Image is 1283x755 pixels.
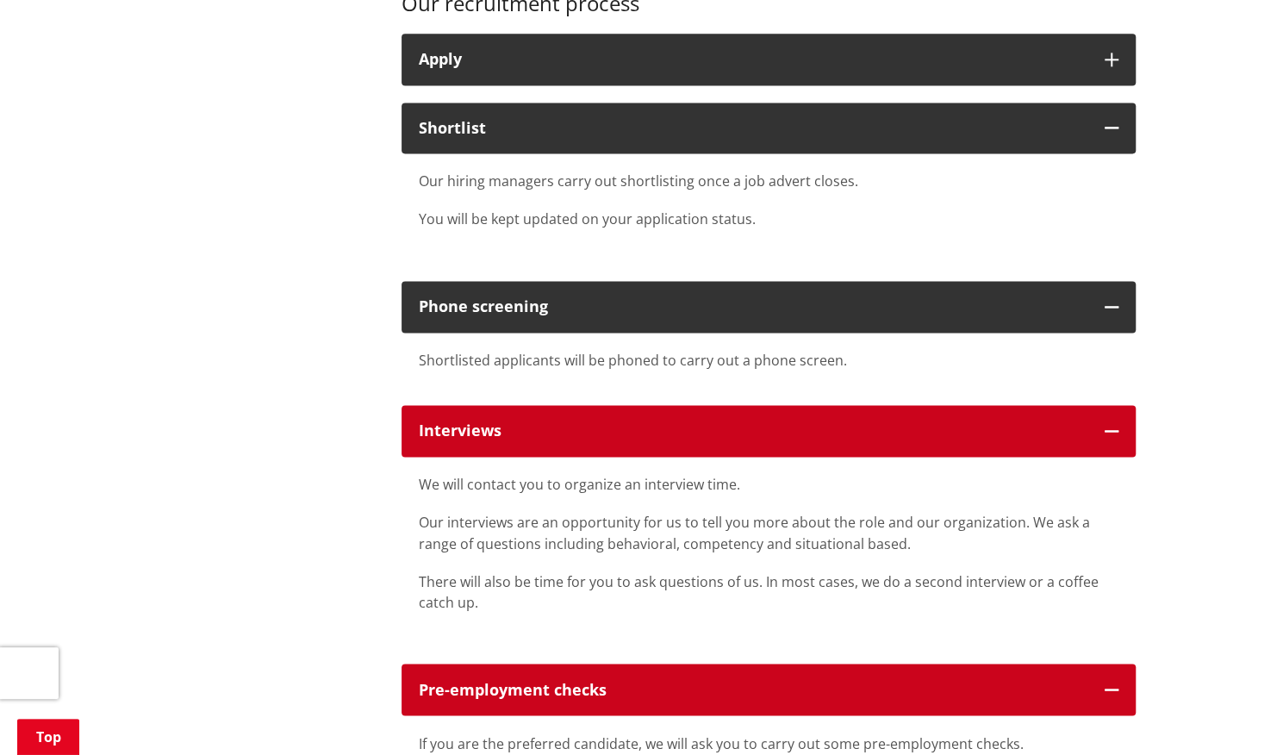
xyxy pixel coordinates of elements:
[402,281,1136,333] button: Phone screening
[17,719,79,755] a: Top
[402,664,1136,715] button: Pre-employment checks
[402,34,1136,85] button: Apply
[419,51,1087,68] div: Apply
[1204,683,1266,745] iframe: Messenger Launcher
[419,298,1087,315] div: Phone screening
[419,474,1118,495] p: We will contact you to organize an interview time.
[419,733,1118,753] p: If you are the preferred candidate, we will ask you to carry out some pre-employment checks.
[419,422,1087,440] div: Interviews
[419,681,1087,698] div: Pre-employment checks
[419,571,1118,612] p: There will also be time for you to ask questions of us. In most cases, we do a second interview o...
[419,350,1118,371] div: Shortlisted applicants will be phoned to carry out a phone screen.
[419,209,1118,229] p: You will be kept updated on your application status.
[419,171,1118,191] p: Our hiring managers carry out shortlisting once a job advert closes.
[402,103,1136,154] button: Shortlist
[419,120,1087,137] div: Shortlist
[402,405,1136,457] button: Interviews
[419,512,1118,553] p: Our interviews are an opportunity for us to tell you more about the role and our organization. We...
